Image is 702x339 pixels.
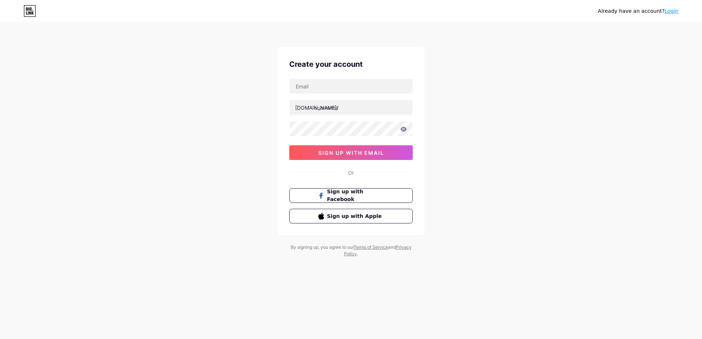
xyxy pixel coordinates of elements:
div: [DOMAIN_NAME]/ [295,104,339,112]
input: username [290,100,412,115]
div: Create your account [289,59,413,70]
span: sign up with email [318,150,384,156]
input: Email [290,79,412,94]
a: Login [665,8,678,14]
button: sign up with email [289,145,413,160]
span: Sign up with Facebook [327,188,384,203]
button: Sign up with Facebook [289,188,413,203]
div: Already have an account? [598,7,678,15]
div: By signing up, you agree to our and . [289,244,413,257]
div: Or [348,169,354,176]
a: Terms of Service [354,244,388,250]
button: Sign up with Apple [289,209,413,223]
span: Sign up with Apple [327,212,384,220]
